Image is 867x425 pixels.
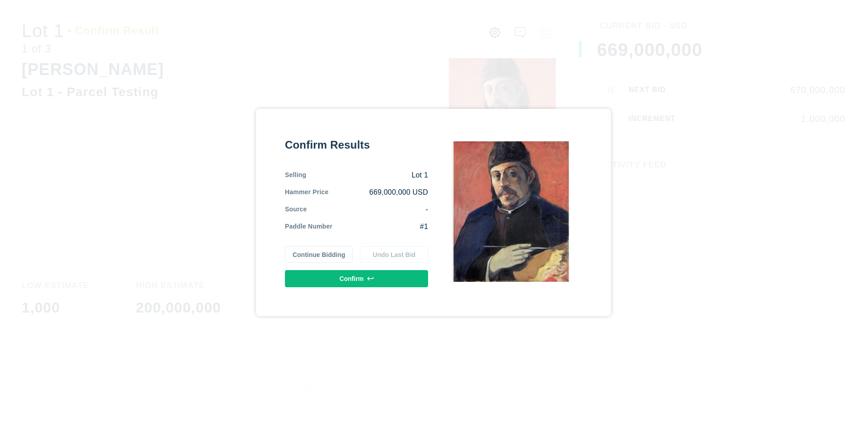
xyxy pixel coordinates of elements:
[306,170,428,180] div: Lot 1
[285,138,428,152] div: Confirm Results
[285,205,307,215] div: Source
[332,222,428,232] div: #1
[285,170,306,180] div: Selling
[285,187,328,197] div: Hammer Price
[285,246,353,263] button: Continue Bidding
[328,187,428,197] div: 669,000,000 USD
[285,222,332,232] div: Paddle Number
[307,205,428,215] div: -
[285,270,428,287] button: Confirm
[360,246,428,263] button: Undo Last Bid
